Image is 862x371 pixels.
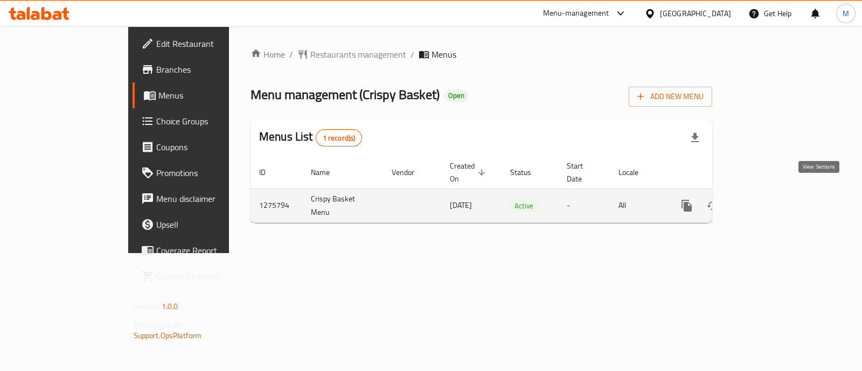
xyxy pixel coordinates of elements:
[665,156,786,189] th: Actions
[133,108,272,134] a: Choice Groups
[567,159,597,185] span: Start Date
[156,115,263,128] span: Choice Groups
[444,89,469,102] div: Open
[133,57,272,82] a: Branches
[297,48,406,61] a: Restaurants management
[158,89,263,102] span: Menus
[156,270,263,283] span: Grocery Checklist
[133,134,272,160] a: Coupons
[259,166,280,179] span: ID
[259,129,362,146] h2: Menus List
[310,48,406,61] span: Restaurants management
[543,7,609,20] div: Menu-management
[251,82,440,107] span: Menu management ( Crispy Basket )
[156,192,263,205] span: Menu disclaimer
[629,87,712,107] button: Add New Menu
[392,166,428,179] span: Vendor
[510,166,545,179] span: Status
[316,129,363,146] div: Total records count
[156,63,263,76] span: Branches
[558,188,610,222] td: -
[251,156,786,223] table: enhanced table
[302,188,383,222] td: Crispy Basket Menu
[289,48,293,61] li: /
[134,328,202,342] a: Support.OpsPlatform
[156,37,263,50] span: Edit Restaurant
[251,48,712,61] nav: breadcrumb
[610,188,665,222] td: All
[510,200,538,212] span: Active
[450,198,472,212] span: [DATE]
[660,8,731,19] div: [GEOGRAPHIC_DATA]
[133,31,272,57] a: Edit Restaurant
[133,82,272,108] a: Menus
[316,133,362,143] span: 1 record(s)
[411,48,414,61] li: /
[432,48,456,61] span: Menus
[133,186,272,212] a: Menu disclaimer
[251,188,302,222] td: 1275794
[156,141,263,153] span: Coupons
[311,166,344,179] span: Name
[156,166,263,179] span: Promotions
[162,299,178,313] span: 1.0.0
[133,263,272,289] a: Grocery Checklist
[674,193,700,219] button: more
[133,160,272,186] a: Promotions
[450,159,489,185] span: Created On
[156,244,263,257] span: Coverage Report
[134,299,160,313] span: Version:
[133,237,272,263] a: Coverage Report
[156,218,263,231] span: Upsell
[133,212,272,237] a: Upsell
[682,125,708,151] div: Export file
[843,8,849,19] span: M
[510,199,538,212] div: Active
[700,193,726,219] button: Change Status
[618,166,652,179] span: Locale
[637,90,704,103] span: Add New Menu
[444,91,469,100] span: Open
[134,318,183,332] span: Get support on:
